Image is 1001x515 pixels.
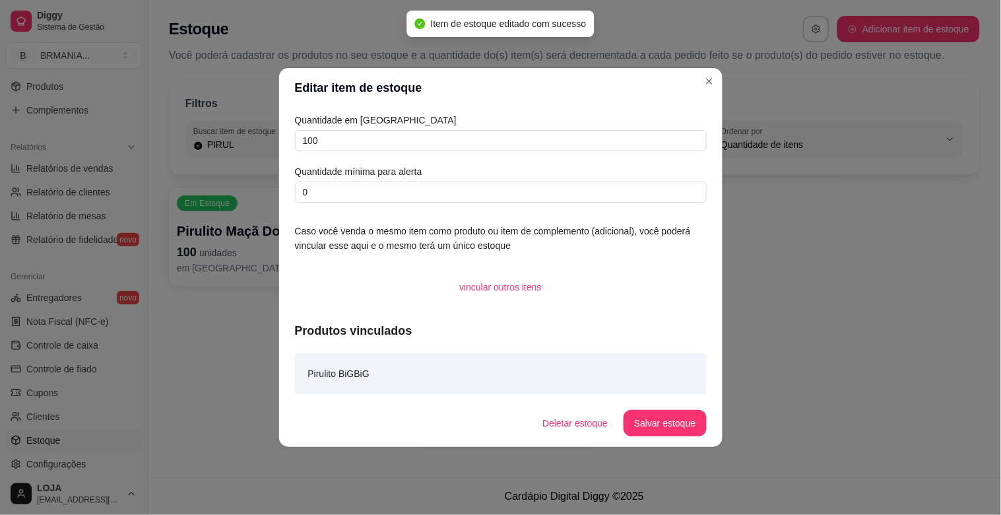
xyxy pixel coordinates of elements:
[532,410,618,436] button: Deletar estoque
[295,113,707,127] article: Quantidade em [GEOGRAPHIC_DATA]
[431,18,587,29] span: Item de estoque editado com sucesso
[308,366,370,381] article: Pirulito BiGBiG
[295,322,707,340] article: Produtos vinculados
[295,224,707,253] article: Caso você venda o mesmo item como produto ou item de complemento (adicional), você poderá vincula...
[449,274,552,300] button: vincular outros itens
[624,410,706,436] button: Salvar estoque
[295,164,707,179] article: Quantidade mínima para alerta
[415,18,426,29] span: check-circle
[699,71,720,92] button: Close
[279,68,723,108] header: Editar item de estoque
